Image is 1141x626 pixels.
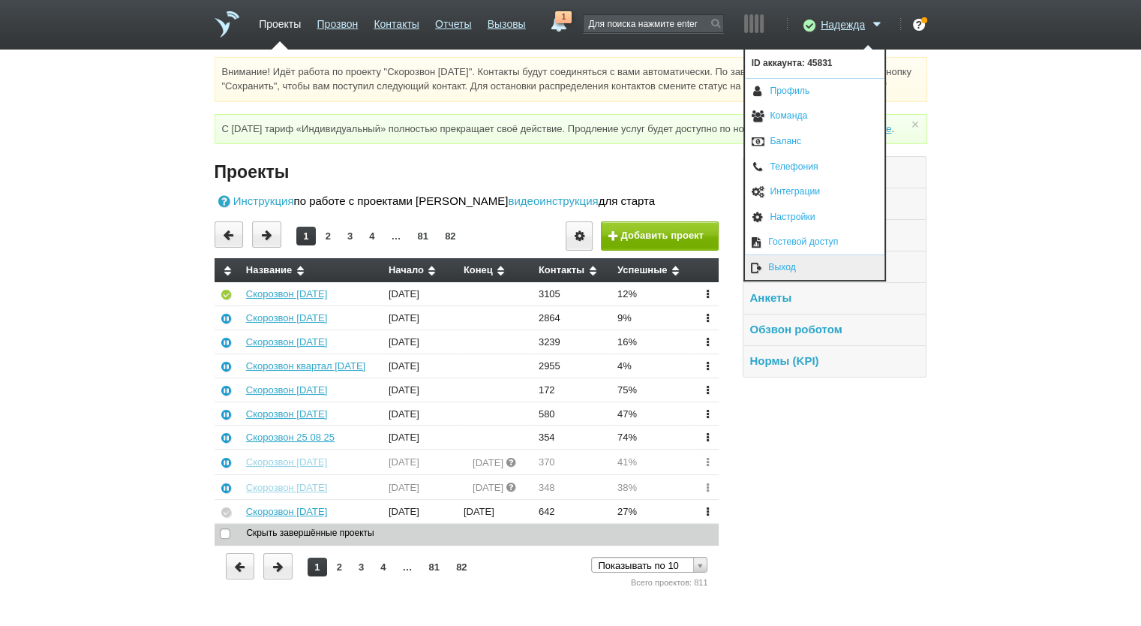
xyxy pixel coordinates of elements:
[215,11,239,38] a: На главную
[259,11,301,32] a: Проекты
[246,360,365,372] a: Скорозвон квартал [DATE]
[246,456,327,468] a: Скорозвон [DATE]
[488,11,526,32] a: Вызовы
[383,500,458,524] td: [DATE]
[374,11,419,32] a: Контакты
[319,227,338,245] a: 2
[913,19,925,31] div: ?
[473,483,503,494] span: [DATE]
[383,378,458,402] td: [DATE]
[384,227,407,245] a: …
[383,450,458,474] td: [DATE]
[411,227,435,245] a: 81
[383,282,458,305] td: [DATE]
[745,79,884,104] a: Профиль
[215,114,927,144] div: С [DATE] тариф «Индивидуальный» полностью прекращает своё действие. Продление услуг будет доступн...
[533,330,612,354] td: 3239
[745,104,884,129] a: Команда
[612,378,695,402] td: 75%
[352,558,371,576] a: 3
[458,500,533,524] td: [DATE]
[745,155,884,180] a: Телефония
[612,330,695,354] td: 16%
[612,474,695,499] td: 38%
[533,282,612,305] td: 3105
[545,11,572,29] a: 1
[612,500,695,524] td: 27%
[395,558,419,576] a: …
[330,558,349,576] a: 2
[745,230,884,254] a: Гостевой доступ
[584,15,723,32] input: Для поиска нажмите enter
[389,265,452,277] div: Начало
[246,336,327,348] a: Скорозвон [DATE]
[383,426,458,450] td: [DATE]
[449,558,473,576] a: 82
[215,160,719,184] h4: Проекты
[508,193,598,210] a: видеоинструкция
[749,291,791,304] a: Анкеты
[631,578,708,587] span: Всего проектов: 811
[598,558,687,573] span: Показывать по 10
[246,482,327,493] a: Скорозвон [DATE]
[612,426,695,450] td: 74%
[821,16,885,31] a: Надежда
[296,227,315,245] a: 1
[533,500,612,524] td: 642
[745,255,884,280] a: Выход
[246,312,327,324] a: Скорозвон [DATE]
[745,179,884,205] a: Интеграции
[601,221,719,251] button: Добавить проект
[749,323,842,336] a: Обзвон роботом
[745,129,884,155] a: Баланс
[383,474,458,499] td: [DATE]
[246,265,377,277] div: Название
[612,402,695,426] td: 47%
[464,265,527,277] div: Конец
[473,458,503,469] span: [DATE]
[383,306,458,330] td: [DATE]
[383,354,458,378] td: [DATE]
[232,528,374,538] span: Скрыть завершённые проекты
[612,306,695,330] td: 9%
[422,558,446,576] a: 81
[374,558,392,576] a: 4
[438,227,462,245] a: 82
[246,408,327,420] a: Скорозвон [DATE]
[533,306,612,330] td: 2864
[246,384,327,396] a: Скорозвон [DATE]
[745,50,884,78] span: ID аккаунта: 45831
[341,227,359,245] a: 3
[362,227,381,245] a: 4
[215,193,719,210] div: по работе с проектами [PERSON_NAME] для старта
[308,558,326,576] a: 1
[533,354,612,378] td: 2955
[612,450,695,474] td: 41%
[246,506,327,517] a: Скорозвон [DATE]
[908,121,921,128] a: ×
[246,288,327,299] a: Скорозвон [DATE]
[591,557,707,573] a: Показывать по 10
[539,265,606,277] div: Контакты
[317,11,358,32] a: Прозвон
[533,402,612,426] td: 580
[215,57,927,102] div: Внимание! Идёт работа по проекту "Скорозвон [DATE]". Контакты будут соединяться с вами автоматиче...
[246,432,335,443] a: Скорозвон 25 08 25
[435,11,471,32] a: Отчеты
[555,11,572,23] span: 1
[383,330,458,354] td: [DATE]
[215,193,294,210] a: Инструкция
[612,354,695,378] td: 4%
[533,378,612,402] td: 172
[533,474,612,499] td: 348
[749,354,818,367] a: Нормы (KPI)
[533,426,612,450] td: 354
[612,282,695,305] td: 12%
[533,450,612,474] td: 370
[745,205,884,230] a: Настройки
[821,17,865,32] span: Надежда
[383,402,458,426] td: [DATE]
[617,265,689,277] div: Успешные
